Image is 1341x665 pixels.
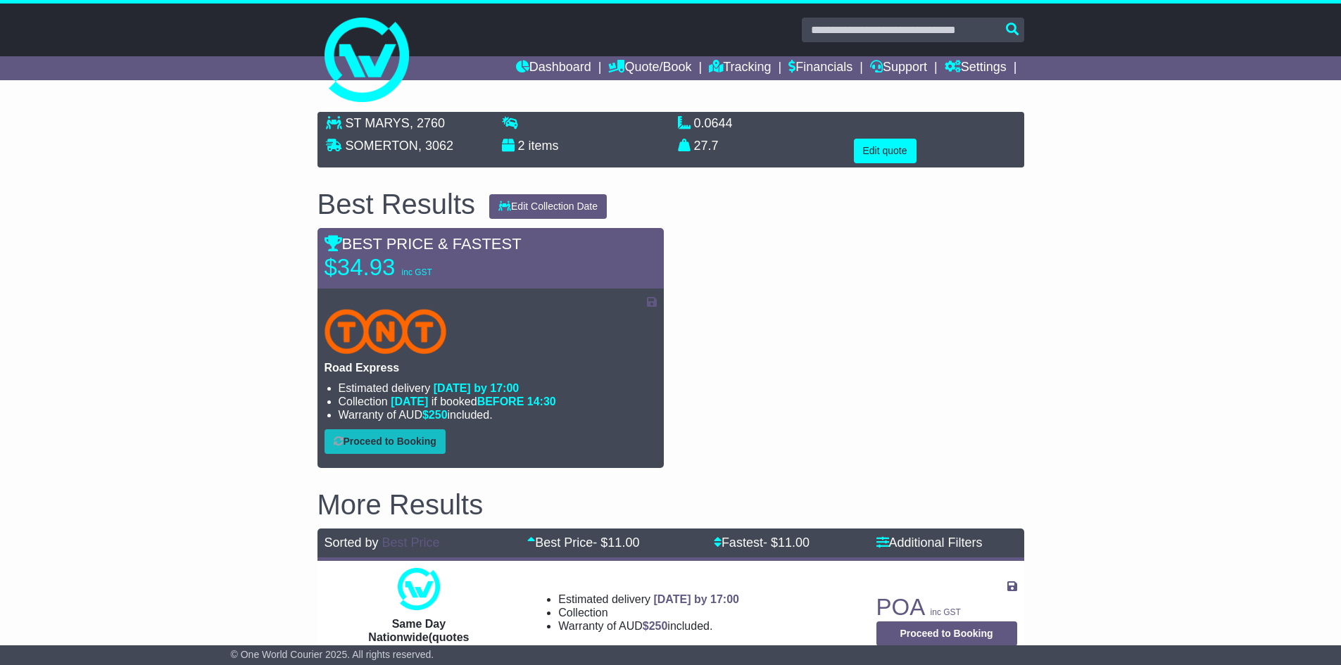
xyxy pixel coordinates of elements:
[529,139,559,153] span: items
[945,56,1007,80] a: Settings
[339,395,657,408] li: Collection
[653,593,739,605] span: [DATE] by 17:00
[876,621,1017,646] button: Proceed to Booking
[346,139,418,153] span: SOMERTON
[558,606,739,619] li: Collection
[325,235,522,253] span: BEST PRICE & FASTEST
[398,568,440,610] img: One World Courier: Same Day Nationwide(quotes take 0.5-1 hour)
[527,395,556,407] span: 14:30
[317,489,1024,520] h2: More Results
[516,56,591,80] a: Dashboard
[310,189,483,220] div: Best Results
[607,536,639,550] span: 11.00
[477,395,524,407] span: BEFORE
[714,536,810,550] a: Fastest- $11.00
[643,620,668,632] span: $
[418,139,453,153] span: , 3062
[876,593,1017,621] p: POA
[931,607,961,617] span: inc GST
[694,116,733,130] span: 0.0644
[593,536,639,550] span: - $
[527,536,639,550] a: Best Price- $11.00
[558,619,739,633] li: Warranty of AUD included.
[558,593,739,606] li: Estimated delivery
[325,253,500,281] p: $34.93
[339,408,657,422] li: Warranty of AUD included.
[870,56,927,80] a: Support
[391,395,428,407] span: [DATE]
[325,536,379,550] span: Sorted by
[876,536,983,550] a: Additional Filters
[518,139,525,153] span: 2
[325,429,446,454] button: Proceed to Booking
[410,116,445,130] span: , 2760
[325,309,447,354] img: TNT Domestic: Road Express
[608,56,691,80] a: Quote/Book
[231,649,434,660] span: © One World Courier 2025. All rights reserved.
[649,620,668,632] span: 250
[402,267,432,277] span: inc GST
[422,409,448,421] span: $
[346,116,410,130] span: ST MARYS
[763,536,810,550] span: - $
[339,381,657,395] li: Estimated delivery
[778,536,810,550] span: 11.00
[429,409,448,421] span: 250
[325,361,657,374] p: Road Express
[382,536,440,550] a: Best Price
[694,139,719,153] span: 27.7
[434,382,520,394] span: [DATE] by 17:00
[788,56,852,80] a: Financials
[854,139,917,163] button: Edit quote
[709,56,771,80] a: Tracking
[368,618,469,657] span: Same Day Nationwide(quotes take 0.5-1 hour)
[391,395,555,407] span: if booked
[489,194,607,219] button: Edit Collection Date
